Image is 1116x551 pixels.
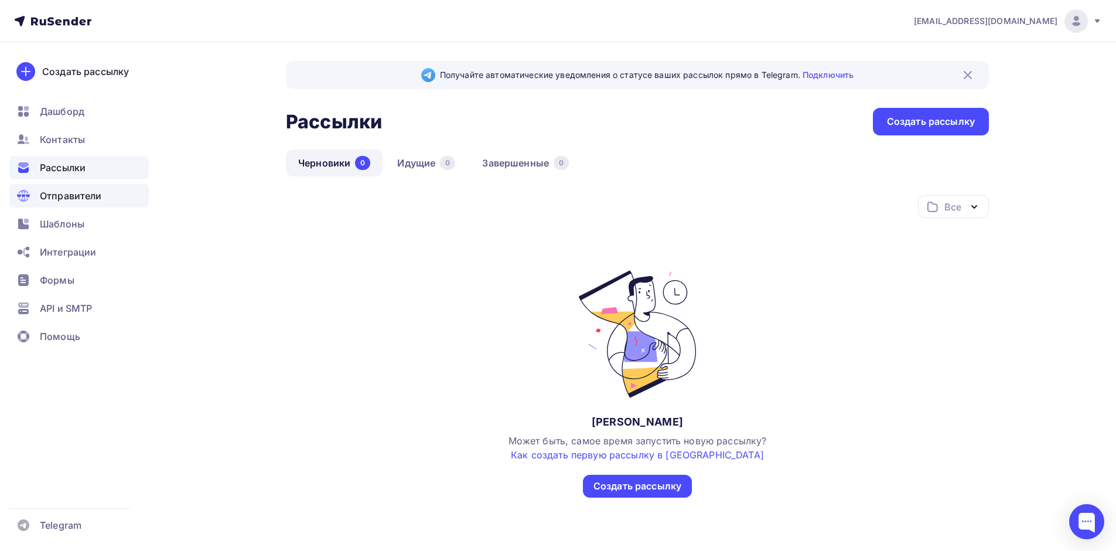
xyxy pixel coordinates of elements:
h2: Рассылки [286,110,382,134]
span: Отправители [40,189,102,203]
span: Формы [40,273,74,287]
a: [EMAIL_ADDRESS][DOMAIN_NAME] [914,9,1102,33]
span: Получайте автоматические уведомления о статусе ваших рассылок прямо в Telegram. [440,69,854,81]
span: Рассылки [40,161,86,175]
a: Черновики0 [286,149,383,176]
a: Отправители [9,184,149,208]
div: Все [944,200,961,214]
a: Подключить [803,70,854,80]
a: Дашборд [9,100,149,123]
a: Формы [9,268,149,292]
div: Создать рассылку [887,115,975,128]
div: Создать рассылку [593,479,681,493]
a: Завершенные0 [470,149,581,176]
a: Контакты [9,128,149,151]
button: Все [918,195,989,218]
a: Идущие0 [385,149,467,176]
img: Telegram [421,68,435,82]
span: [EMAIL_ADDRESS][DOMAIN_NAME] [914,15,1057,27]
div: Создать рассылку [42,64,129,79]
span: Может быть, самое время запустить новую рассылку? [508,435,767,461]
span: Помощь [40,329,80,343]
div: [PERSON_NAME] [592,415,683,429]
span: Контакты [40,132,85,147]
span: Шаблоны [40,217,84,231]
a: Шаблоны [9,212,149,236]
div: 0 [355,156,370,170]
span: Telegram [40,518,81,532]
a: Рассылки [9,156,149,179]
div: 0 [554,156,569,170]
span: Интеграции [40,245,96,259]
a: Как создать первую рассылку в [GEOGRAPHIC_DATA] [511,449,764,461]
span: API и SMTP [40,301,92,315]
div: 0 [440,156,455,170]
span: Дашборд [40,104,84,118]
